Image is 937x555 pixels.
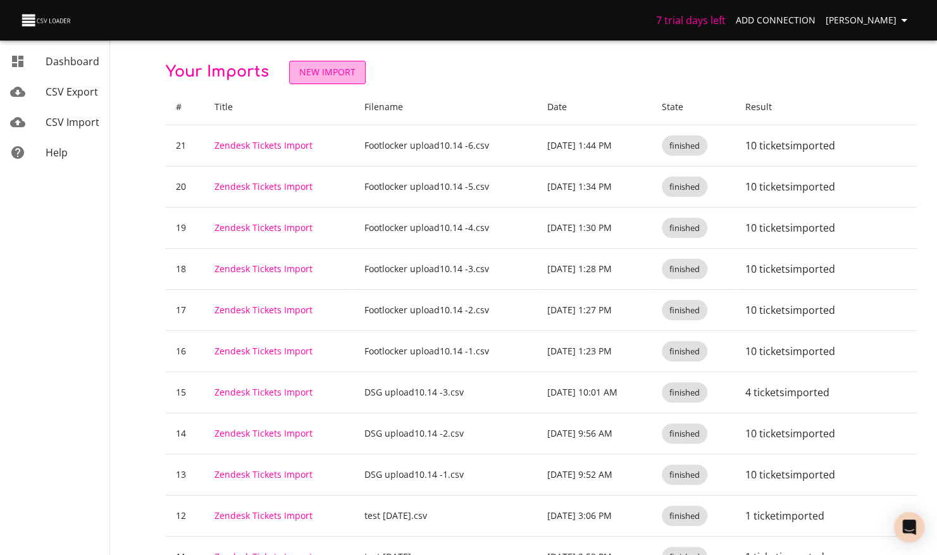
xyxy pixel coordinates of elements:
span: Add Connection [736,13,816,28]
td: [DATE] 1:28 PM [537,248,652,289]
td: 14 [166,413,204,454]
td: [DATE] 1:30 PM [537,207,652,248]
span: [PERSON_NAME] [826,13,912,28]
h6: 7 trial days left [656,11,726,29]
p: 10 tickets imported [745,302,907,318]
th: Result [735,89,917,125]
span: finished [662,387,707,399]
td: [DATE] 10:01 AM [537,371,652,413]
p: 10 tickets imported [745,179,907,194]
a: Zendesk Tickets Import [214,263,313,275]
img: CSV Loader [20,11,73,29]
a: New Import [289,61,366,84]
td: 13 [166,454,204,495]
td: [DATE] 1:27 PM [537,289,652,330]
td: 15 [166,371,204,413]
span: finished [662,346,707,358]
p: 10 tickets imported [745,220,907,235]
td: Footlocker upload10.14 -5.csv [354,166,537,207]
td: 19 [166,207,204,248]
td: test [DATE].csv [354,495,537,536]
td: 12 [166,495,204,536]
p: 10 tickets imported [745,261,907,277]
a: Zendesk Tickets Import [214,509,313,521]
td: 16 [166,330,204,371]
span: CSV Import [46,115,99,129]
td: DSG upload10.14 -3.csv [354,371,537,413]
td: DSG upload10.14 -2.csv [354,413,537,454]
p: 10 tickets imported [745,344,907,359]
span: finished [662,140,707,152]
td: [DATE] 3:06 PM [537,495,652,536]
th: Date [537,89,652,125]
th: Filename [354,89,537,125]
a: Zendesk Tickets Import [214,304,313,316]
th: Title [204,89,354,125]
span: New Import [299,65,356,80]
td: DSG upload10.14 -1.csv [354,454,537,495]
a: Zendesk Tickets Import [214,427,313,439]
span: finished [662,510,707,522]
span: finished [662,222,707,234]
td: 18 [166,248,204,289]
span: Help [46,146,68,159]
a: Zendesk Tickets Import [214,180,313,192]
td: Footlocker upload10.14 -2.csv [354,289,537,330]
td: Footlocker upload10.14 -4.csv [354,207,537,248]
p: 4 tickets imported [745,385,907,400]
td: 21 [166,125,204,166]
p: 1 ticket imported [745,508,907,523]
span: finished [662,181,707,193]
button: [PERSON_NAME] [821,9,917,32]
td: [DATE] 1:34 PM [537,166,652,207]
td: [DATE] 1:44 PM [537,125,652,166]
td: Footlocker upload10.14 -6.csv [354,125,537,166]
p: 10 tickets imported [745,426,907,441]
span: finished [662,263,707,275]
td: 20 [166,166,204,207]
a: Zendesk Tickets Import [214,345,313,357]
a: Zendesk Tickets Import [214,139,313,151]
span: finished [662,428,707,440]
a: Zendesk Tickets Import [214,221,313,234]
p: 10 tickets imported [745,138,907,153]
a: Zendesk Tickets Import [214,386,313,398]
span: CSV Export [46,85,98,99]
p: 10 tickets imported [745,467,907,482]
a: Zendesk Tickets Import [214,468,313,480]
td: [DATE] 1:23 PM [537,330,652,371]
td: 17 [166,289,204,330]
th: # [166,89,204,125]
td: Footlocker upload10.14 -3.csv [354,248,537,289]
span: Dashboard [46,54,99,68]
td: [DATE] 9:52 AM [537,454,652,495]
a: Add Connection [731,9,821,32]
span: finished [662,469,707,481]
th: State [652,89,735,125]
td: [DATE] 9:56 AM [537,413,652,454]
td: Footlocker upload10.14 -1.csv [354,330,537,371]
div: Open Intercom Messenger [894,512,924,542]
span: Your Imports [166,63,269,80]
span: finished [662,304,707,316]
